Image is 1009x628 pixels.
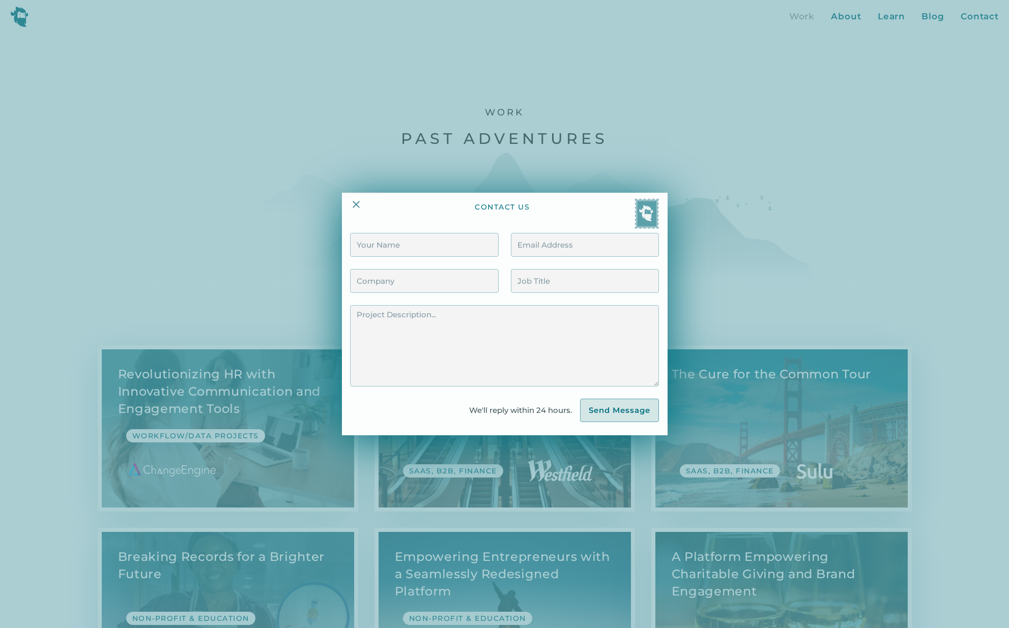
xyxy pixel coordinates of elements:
img: Close Icon [350,198,362,211]
input: Company [350,269,498,293]
input: Email Address [511,233,659,257]
input: Send Message [580,399,659,422]
input: Job Title [511,269,659,293]
div: contact us [475,202,530,229]
img: Yeti postage stamp [635,198,659,229]
form: Contact Form [350,233,658,422]
div: We'll reply within 24 hours. [469,404,580,417]
input: Your Name [350,233,498,257]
